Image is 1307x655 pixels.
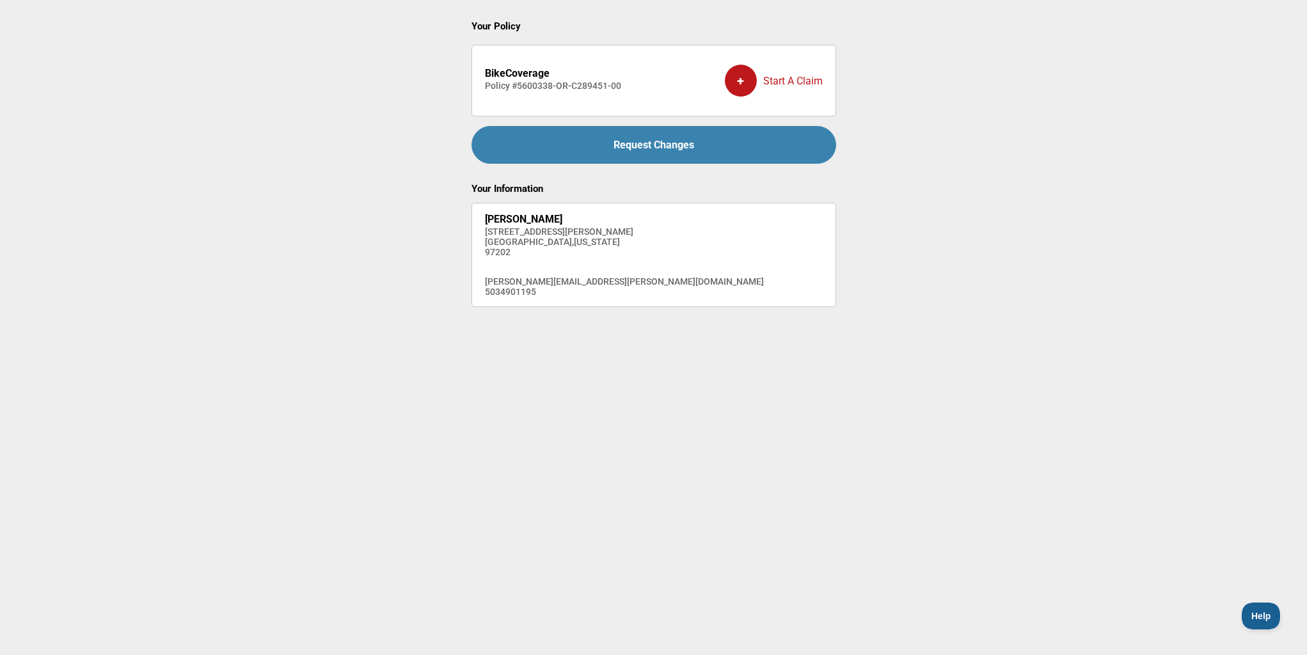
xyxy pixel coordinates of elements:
h4: 5034901195 [485,287,764,297]
a: +Start A Claim [725,55,823,106]
iframe: Toggle Customer Support [1242,603,1281,629]
div: Start A Claim [725,55,823,106]
h4: 97202 [485,247,764,257]
h4: [PERSON_NAME][EMAIL_ADDRESS][PERSON_NAME][DOMAIN_NAME] [485,276,764,287]
div: + [725,65,757,97]
h2: Your Information [471,183,836,194]
strong: BikeCoverage [485,67,550,79]
h4: Policy # 5600338-OR-C289451-00 [485,81,621,91]
h2: Your Policy [471,20,836,32]
a: Request Changes [471,126,836,164]
h4: [STREET_ADDRESS][PERSON_NAME] [485,226,764,237]
strong: [PERSON_NAME] [485,213,562,225]
h4: [GEOGRAPHIC_DATA] , [US_STATE] [485,237,764,247]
